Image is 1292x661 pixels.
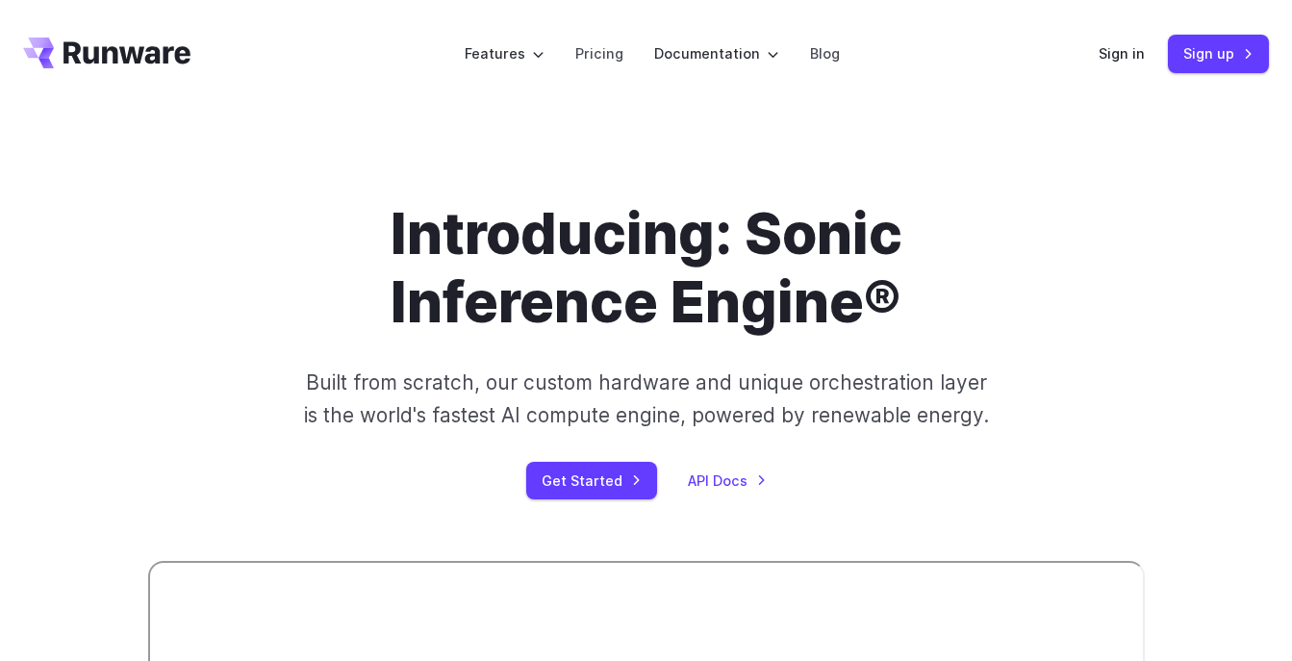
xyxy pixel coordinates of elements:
[810,42,840,64] a: Blog
[297,367,995,431] p: Built from scratch, our custom hardware and unique orchestration layer is the world's fastest AI ...
[688,470,767,492] a: API Docs
[1168,35,1269,72] a: Sign up
[1099,42,1145,64] a: Sign in
[526,462,657,499] a: Get Started
[23,38,190,68] a: Go to /
[575,42,623,64] a: Pricing
[148,200,1145,336] h1: Introducing: Sonic Inference Engine®
[465,42,545,64] label: Features
[654,42,779,64] label: Documentation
